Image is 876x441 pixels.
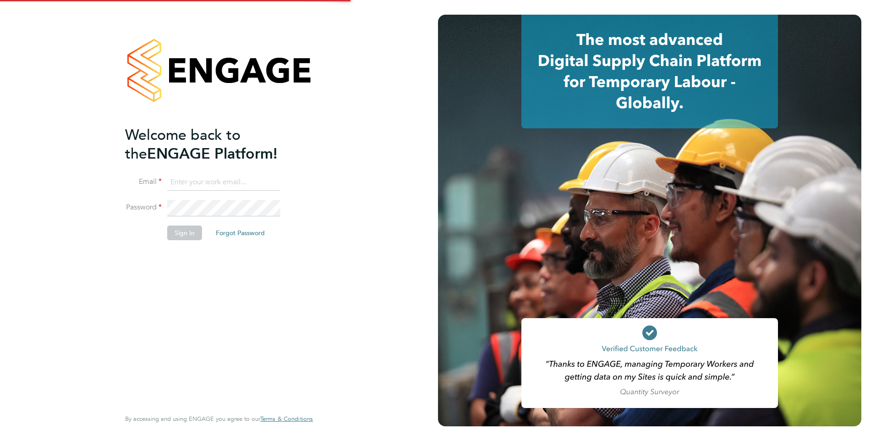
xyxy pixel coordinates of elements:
a: Terms & Conditions [260,415,313,423]
button: Sign In [167,226,202,240]
input: Enter your work email... [167,174,280,191]
button: Forgot Password [208,226,272,240]
h2: ENGAGE Platform! [125,126,304,163]
label: Email [125,177,162,187]
span: By accessing and using ENGAGE you agree to our [125,415,313,423]
label: Password [125,203,162,212]
span: Welcome back to the [125,126,241,163]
